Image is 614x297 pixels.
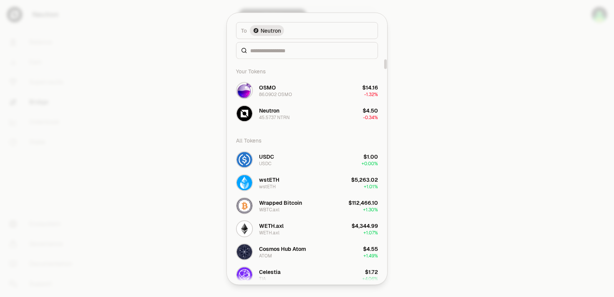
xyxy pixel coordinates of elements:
[361,160,378,166] span: + 0.00%
[237,221,252,236] img: WETH.axl Logo
[259,114,290,120] div: 45.5737 NTRN
[363,106,378,114] div: $4.50
[363,229,378,236] span: + 1.07%
[231,133,383,148] div: All Tokens
[259,183,276,189] div: wstETH
[237,106,252,121] img: NTRN Logo
[231,171,383,194] button: wstETH LogowstETHwstETH$5,263.02+1.01%
[231,79,383,102] button: OSMO LogoOSMO86.0902 OSMO$14.16-1.32%
[363,153,378,160] div: $1.00
[231,148,383,171] button: USDC LogoUSDCUSDC$1.00+0.00%
[362,275,378,282] span: + 4.06%
[254,28,258,33] img: Neutron Logo
[259,275,266,282] div: TIA
[259,91,292,97] div: 86.0902 OSMO
[259,206,279,212] div: WBTC.axl
[363,206,378,212] span: + 1.30%
[237,83,252,98] img: OSMO Logo
[231,263,383,286] button: TIA LogoCelestiaTIA$1.72+4.06%
[236,22,378,39] button: ToNeutron LogoNeutron
[364,183,378,189] span: + 1.01%
[351,176,378,183] div: $5,263.02
[259,199,302,206] div: Wrapped Bitcoin
[237,244,252,259] img: ATOM Logo
[259,222,284,229] div: WETH.axl
[231,217,383,240] button: WETH.axl LogoWETH.axlWETH.axl$4,344.99+1.07%
[259,160,271,166] div: USDC
[363,252,378,259] span: + 1.49%
[231,63,383,79] div: Your Tokens
[365,268,378,275] div: $1.72
[364,91,378,97] span: -1.32%
[259,245,306,252] div: Cosmos Hub Atom
[362,83,378,91] div: $14.16
[231,102,383,125] button: NTRN LogoNeutron45.5737 NTRN$4.50-0.34%
[363,245,378,252] div: $4.55
[261,27,281,34] span: Neutron
[259,268,281,275] div: Celestia
[231,240,383,263] button: ATOM LogoCosmos Hub AtomATOM$4.55+1.49%
[237,175,252,190] img: wstETH Logo
[259,229,279,236] div: WETH.axl
[259,176,279,183] div: wstETH
[259,83,276,91] div: OSMO
[259,153,274,160] div: USDC
[231,194,383,217] button: WBTC.axl LogoWrapped BitcoinWBTC.axl$112,466.10+1.30%
[259,106,279,114] div: Neutron
[348,199,378,206] div: $112,466.10
[259,252,272,259] div: ATOM
[237,198,252,213] img: WBTC.axl Logo
[352,222,378,229] div: $4,344.99
[241,27,247,34] span: To
[237,152,252,167] img: USDC Logo
[363,114,378,120] span: -0.34%
[237,267,252,282] img: TIA Logo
